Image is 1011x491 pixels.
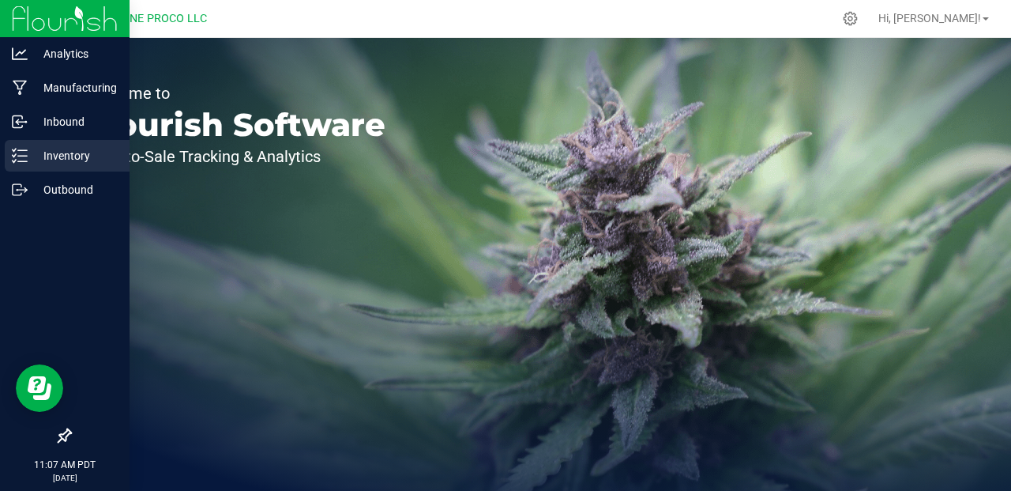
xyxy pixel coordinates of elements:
div: Manage settings [840,11,860,26]
iframe: Resource center [16,364,63,412]
span: DUNE PROCO LLC [115,12,207,25]
inline-svg: Inventory [12,148,28,164]
inline-svg: Inbound [12,114,28,130]
inline-svg: Outbound [12,182,28,198]
inline-svg: Manufacturing [12,80,28,96]
p: Inbound [28,112,122,131]
p: 11:07 AM PDT [7,458,122,472]
p: Manufacturing [28,78,122,97]
p: Seed-to-Sale Tracking & Analytics [85,149,385,164]
p: [DATE] [7,472,122,484]
p: Flourish Software [85,109,385,141]
inline-svg: Analytics [12,46,28,62]
p: Welcome to [85,85,385,101]
p: Outbound [28,180,122,199]
p: Analytics [28,44,122,63]
span: Hi, [PERSON_NAME]! [878,12,981,25]
p: Inventory [28,146,122,165]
